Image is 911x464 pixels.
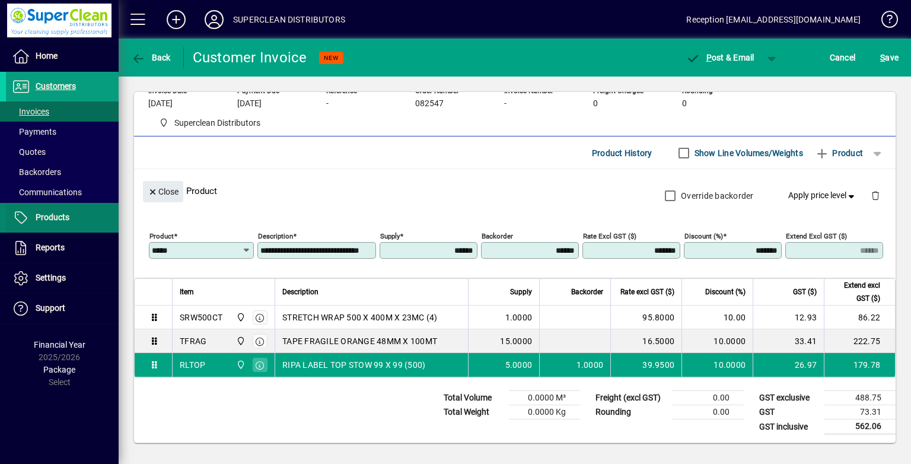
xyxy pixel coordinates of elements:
[686,53,754,62] span: ost & Email
[180,359,205,371] div: RLTOP
[590,405,673,419] td: Rounding
[36,51,58,61] span: Home
[673,405,744,419] td: 0.00
[592,144,652,163] span: Product History
[6,203,119,233] a: Products
[43,365,75,374] span: Package
[12,187,82,197] span: Communications
[438,405,509,419] td: Total Weight
[148,182,179,202] span: Close
[824,329,895,353] td: 222.75
[673,391,744,405] td: 0.00
[593,99,598,109] span: 0
[157,9,195,30] button: Add
[6,42,119,71] a: Home
[282,312,438,323] span: STRETCH WRAP 500 X 400M X 23MC (4)
[6,162,119,182] a: Backorders
[509,405,580,419] td: 0.0000 Kg
[680,47,760,68] button: Post & Email
[282,335,437,347] span: TAPE FRAGILE ORANGE 48MM X 100MT
[6,101,119,122] a: Invoices
[681,329,753,353] td: 10.0000
[174,117,260,129] span: Superclean Distributors
[128,47,174,68] button: Back
[681,353,753,377] td: 10.0000
[880,53,885,62] span: S
[282,285,318,298] span: Description
[824,419,896,434] td: 562.06
[753,306,824,329] td: 12.93
[618,359,674,371] div: 39.9500
[6,182,119,202] a: Communications
[705,285,746,298] span: Discount (%)
[505,359,533,371] span: 5.0000
[706,53,712,62] span: P
[36,243,65,252] span: Reports
[193,48,307,67] div: Customer Invoice
[180,285,194,298] span: Item
[6,263,119,293] a: Settings
[753,419,824,434] td: GST inclusive
[482,232,513,240] mat-label: Backorder
[36,303,65,313] span: Support
[824,391,896,405] td: 488.75
[753,391,824,405] td: GST exclusive
[692,147,803,159] label: Show Line Volumes/Weights
[258,232,293,240] mat-label: Description
[793,285,817,298] span: GST ($)
[815,144,863,163] span: Product
[576,359,604,371] span: 1.0000
[500,335,532,347] span: 15.0000
[753,353,824,377] td: 26.97
[36,81,76,91] span: Customers
[686,10,861,29] div: Reception [EMAIL_ADDRESS][DOMAIN_NAME]
[587,142,657,164] button: Product History
[590,391,673,405] td: Freight (excl GST)
[326,99,329,109] span: -
[233,335,247,348] span: Superclean Distributors
[154,116,265,131] span: Superclean Distributors
[861,190,890,201] app-page-header-button: Delete
[134,169,896,212] div: Product
[12,107,49,116] span: Invoices
[36,273,66,282] span: Settings
[618,335,674,347] div: 16.5000
[12,127,56,136] span: Payments
[36,212,69,222] span: Products
[824,353,895,377] td: 179.78
[571,285,603,298] span: Backorder
[6,142,119,162] a: Quotes
[34,340,85,349] span: Financial Year
[618,312,674,323] div: 95.8000
[786,232,847,240] mat-label: Extend excl GST ($)
[753,405,824,419] td: GST
[504,99,507,109] span: -
[131,53,171,62] span: Back
[180,312,222,323] div: SRW500CT
[877,47,902,68] button: Save
[827,47,859,68] button: Cancel
[233,311,247,324] span: Superclean Distributors
[684,232,723,240] mat-label: Discount (%)
[282,359,425,371] span: RIPA LABEL TOP STOW 99 X 99 (500)
[415,99,444,109] span: 082547
[180,335,206,347] div: TFRAG
[505,312,533,323] span: 1.0000
[6,233,119,263] a: Reports
[12,147,46,157] span: Quotes
[380,232,400,240] mat-label: Supply
[832,279,880,305] span: Extend excl GST ($)
[682,99,687,109] span: 0
[753,329,824,353] td: 33.41
[824,405,896,419] td: 73.31
[509,391,580,405] td: 0.0000 M³
[12,167,61,177] span: Backorders
[233,10,345,29] div: SUPERCLEAN DISTRIBUTORS
[149,232,174,240] mat-label: Product
[148,99,173,109] span: [DATE]
[679,190,754,202] label: Override backorder
[824,306,895,329] td: 86.22
[830,48,856,67] span: Cancel
[620,285,674,298] span: Rate excl GST ($)
[140,186,186,196] app-page-header-button: Close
